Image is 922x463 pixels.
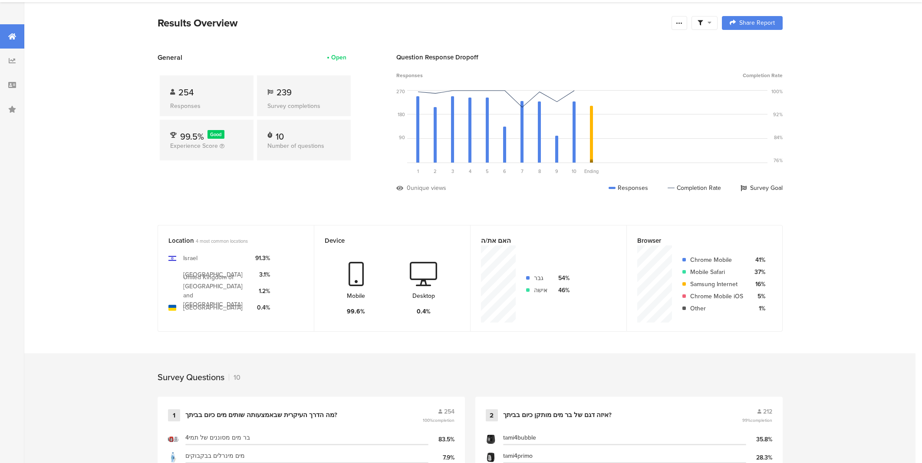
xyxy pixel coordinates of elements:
[503,433,536,442] span: tami4bubble
[741,183,783,192] div: Survey Goal
[750,304,765,313] div: 1%
[417,307,431,316] div: 0.4%
[183,270,243,279] div: [GEOGRAPHIC_DATA]
[690,255,743,264] div: Chrome Mobile
[486,452,496,463] img: d3718dnoaommpf.cloudfront.net%2Fitem%2F5642b82360f9f5ff7a6a.jpg
[637,236,757,245] div: Browser
[277,86,292,99] span: 239
[434,168,437,175] span: 2
[168,236,289,245] div: Location
[690,280,743,289] div: Samsung Internet
[486,434,496,444] img: d3718dnoaommpf.cloudfront.net%2Fitem%2F7bacb5909293cfe1d889.jpg
[399,134,405,141] div: 90
[555,168,558,175] span: 9
[168,434,178,444] img: d3718dnoaommpf.cloudfront.net%2Fitem%2F037d826538136b9796ba.jpg
[481,236,602,245] div: האם את/ה
[185,411,337,420] div: מה הדרך העיקרית שבאמצעותה שותים מים כיום בביתך?
[407,183,411,192] div: 0
[773,111,783,118] div: 92%
[774,157,783,164] div: 76%
[267,101,340,111] div: Survey completions
[763,407,772,416] span: 212
[183,303,243,312] div: [GEOGRAPHIC_DATA]
[771,88,783,95] div: 100%
[170,101,243,111] div: Responses
[690,304,743,313] div: Other
[534,286,547,295] div: אישה
[486,409,498,421] div: 2
[255,270,270,279] div: 3.1%
[774,134,783,141] div: 84%
[412,291,435,300] div: Desktop
[267,141,324,150] span: Number of questions
[276,130,284,139] div: 10
[417,168,419,175] span: 1
[554,286,570,295] div: 46%
[554,274,570,283] div: 54%
[185,451,245,460] span: מים מינרלים בבקבוקים
[503,451,533,460] span: tami4primo
[325,236,445,245] div: Device
[183,254,198,263] div: Israel
[690,267,743,277] div: Mobile Safari
[331,53,346,62] div: Open
[428,453,454,462] div: 7.9%
[347,291,365,300] div: Mobile
[609,183,648,192] div: Responses
[196,238,248,245] span: 4 most common locations
[178,86,194,99] span: 254
[751,417,772,424] span: completion
[170,141,218,150] span: Experience Score
[746,435,772,444] div: 35.8%
[742,417,772,424] span: 99%
[168,409,180,421] div: 1
[469,168,471,175] span: 4
[168,452,178,463] img: d3718dnoaommpf.cloudfront.net%2Fitem%2F18534fc675947a30cb14.jpg
[347,307,365,316] div: 99.6%
[396,52,783,62] div: Question Response Dropoff
[503,411,612,420] div: איזה דגם של בר מים מותקן כיום בביתך?
[444,407,454,416] span: 254
[255,303,270,312] div: 0.4%
[750,292,765,301] div: 5%
[750,267,765,277] div: 37%
[229,372,240,382] div: 10
[428,435,454,444] div: 83.5%
[398,111,405,118] div: 180
[423,417,454,424] span: 100%
[185,433,250,442] span: בר מים מסוננים של תמי4
[180,130,204,143] span: 99.5%
[750,255,765,264] div: 41%
[396,88,405,95] div: 270
[538,168,541,175] span: 8
[255,254,270,263] div: 91.3%
[746,453,772,462] div: 28.3%
[433,417,454,424] span: completion
[503,168,506,175] span: 6
[521,168,524,175] span: 7
[451,168,454,175] span: 3
[158,52,182,62] span: General
[690,292,743,301] div: Chrome Mobile iOS
[396,72,423,79] span: Responses
[739,20,775,26] span: Share Report
[743,72,783,79] span: Completion Rate
[534,274,547,283] div: גבר
[583,168,600,175] div: Ending
[158,371,224,384] div: Survey Questions
[210,131,221,138] span: Good
[255,287,270,296] div: 1.2%
[411,183,446,192] div: unique views
[183,273,248,309] div: United Kingdom of [GEOGRAPHIC_DATA] and [GEOGRAPHIC_DATA]
[750,280,765,289] div: 16%
[158,15,667,31] div: Results Overview
[668,183,721,192] div: Completion Rate
[572,168,576,175] span: 10
[486,168,489,175] span: 5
